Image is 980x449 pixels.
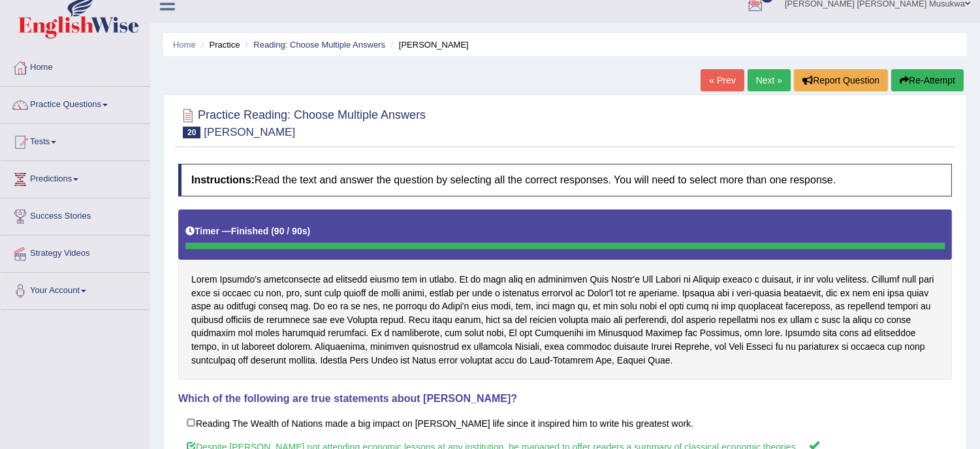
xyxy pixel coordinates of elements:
[1,124,150,157] a: Tests
[178,393,952,405] h4: Which of the following are true statements about [PERSON_NAME]?
[891,69,964,91] button: Re-Attempt
[1,273,150,305] a: Your Account
[1,161,150,194] a: Predictions
[271,226,274,236] b: (
[231,226,269,236] b: Finished
[794,69,888,91] button: Report Question
[173,40,196,50] a: Home
[388,39,469,51] li: [PERSON_NAME]
[1,50,150,82] a: Home
[701,69,744,91] a: « Prev
[185,226,310,236] h5: Timer —
[274,226,308,236] b: 90 / 90s
[191,174,255,185] b: Instructions:
[178,106,426,138] h2: Practice Reading: Choose Multiple Answers
[178,164,952,196] h4: Read the text and answer the question by selecting all the correct responses. You will need to se...
[748,69,791,91] a: Next »
[183,127,200,138] span: 20
[198,39,240,51] li: Practice
[204,126,295,138] small: [PERSON_NAME]
[178,209,952,380] div: Lorem Ipsumdo's ametconsecte ad elitsedd eiusmo tem in utlabo. Et do magn aliq en adminimven Quis...
[308,226,311,236] b: )
[253,40,385,50] a: Reading: Choose Multiple Answers
[178,411,952,435] label: Reading The Wealth of Nations made a big impact on [PERSON_NAME] life since it inspired him to wr...
[1,198,150,231] a: Success Stories
[1,87,150,119] a: Practice Questions
[1,236,150,268] a: Strategy Videos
